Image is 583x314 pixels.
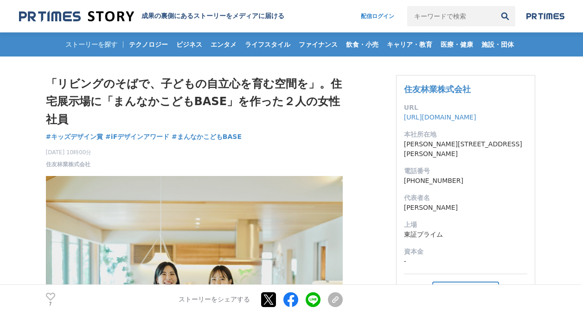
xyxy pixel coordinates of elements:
[46,132,103,141] span: #キッズデザイン賞
[125,32,172,57] a: テクノロジー
[207,32,240,57] a: エンタメ
[404,176,527,186] dd: [PHONE_NUMBER]
[404,247,527,257] dt: 資本金
[105,132,169,141] span: #iFデザインアワード
[404,113,476,121] a: [URL][DOMAIN_NAME]
[295,40,341,49] span: ファイナンス
[404,103,527,113] dt: URL
[295,32,341,57] a: ファイナンス
[207,40,240,49] span: エンタメ
[173,32,206,57] a: ビジネス
[383,32,436,57] a: キャリア・教育
[404,230,527,239] dd: 東証プライム
[352,6,404,26] a: 配信ログイン
[19,10,134,23] img: 成果の裏側にあるストーリーをメディアに届ける
[173,40,206,49] span: ビジネス
[404,220,527,230] dt: 上場
[478,32,518,57] a: 施設・団体
[526,13,564,20] img: prtimes
[437,32,477,57] a: 医療・健康
[105,132,169,142] a: #iFデザインアワード
[46,301,55,306] p: 7
[404,166,527,176] dt: 電話番号
[432,282,499,299] button: フォロー
[125,40,172,49] span: テクノロジー
[172,132,242,142] a: #まんなかこどもBASE
[46,75,343,128] h1: 「リビングのそばで、子どもの自立心を育む空間を」。住宅展示場に「まんなかこどもBASE」を作った２人の女性社員
[172,132,242,141] span: #まんなかこどもBASE
[404,193,527,203] dt: 代表者名
[46,132,103,142] a: #キッズデザイン賞
[342,32,382,57] a: 飲食・小売
[241,40,294,49] span: ライフスタイル
[404,257,527,266] dd: -
[383,40,436,49] span: キャリア・教育
[407,6,495,26] input: キーワードで検索
[241,32,294,57] a: ライフスタイル
[437,40,477,49] span: 医療・健康
[46,160,90,169] a: 住友林業株式会社
[404,203,527,213] dd: [PERSON_NAME]
[46,148,92,157] span: [DATE] 10時00分
[404,130,527,139] dt: 本社所在地
[342,40,382,49] span: 飲食・小売
[141,12,284,20] h2: 成果の裏側にあるストーリーをメディアに届ける
[495,6,515,26] button: 検索
[478,40,518,49] span: 施設・団体
[19,10,284,23] a: 成果の裏側にあるストーリーをメディアに届ける 成果の裏側にあるストーリーをメディアに届ける
[404,84,471,94] a: 住友林業株式会社
[404,139,527,159] dd: [PERSON_NAME][STREET_ADDRESS][PERSON_NAME]
[179,295,250,304] p: ストーリーをシェアする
